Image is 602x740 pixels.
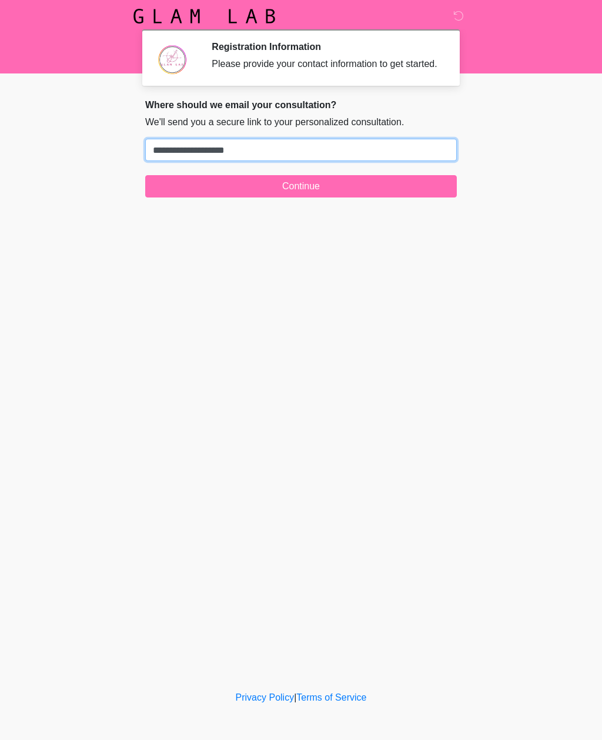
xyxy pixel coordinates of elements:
[212,41,439,52] h2: Registration Information
[145,175,457,197] button: Continue
[133,9,275,24] img: Glam Lab Logo
[145,99,457,111] h2: Where should we email your consultation?
[294,692,296,702] a: |
[154,41,189,76] img: Agent Avatar
[296,692,366,702] a: Terms of Service
[236,692,295,702] a: Privacy Policy
[145,115,457,129] p: We'll send you a secure link to your personalized consultation.
[212,57,439,71] div: Please provide your contact information to get started.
